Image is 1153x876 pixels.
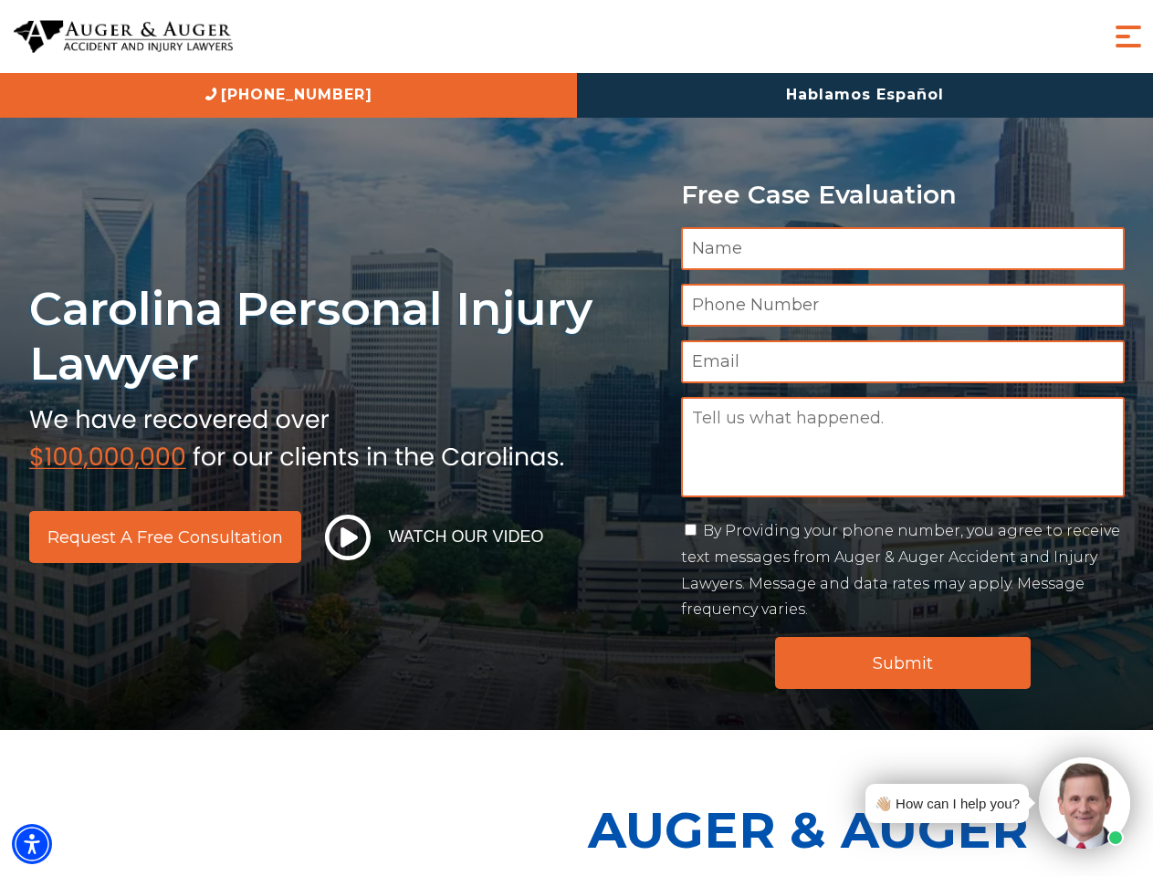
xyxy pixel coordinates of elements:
[875,791,1020,816] div: 👋🏼 How can I help you?
[14,20,233,54] img: Auger & Auger Accident and Injury Lawyers Logo
[29,401,564,470] img: sub text
[588,785,1143,875] p: Auger & Auger
[681,284,1125,327] input: Phone Number
[681,227,1125,270] input: Name
[29,511,301,563] a: Request a Free Consultation
[681,522,1120,618] label: By Providing your phone number, you agree to receive text messages from Auger & Auger Accident an...
[47,529,283,546] span: Request a Free Consultation
[1039,757,1130,849] img: Intaker widget Avatar
[681,181,1125,209] p: Free Case Evaluation
[29,281,659,391] h1: Carolina Personal Injury Lawyer
[12,824,52,864] div: Accessibility Menu
[1110,18,1147,55] button: Menu
[775,637,1031,689] input: Submit
[681,340,1125,383] input: Email
[320,514,550,561] button: Watch Our Video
